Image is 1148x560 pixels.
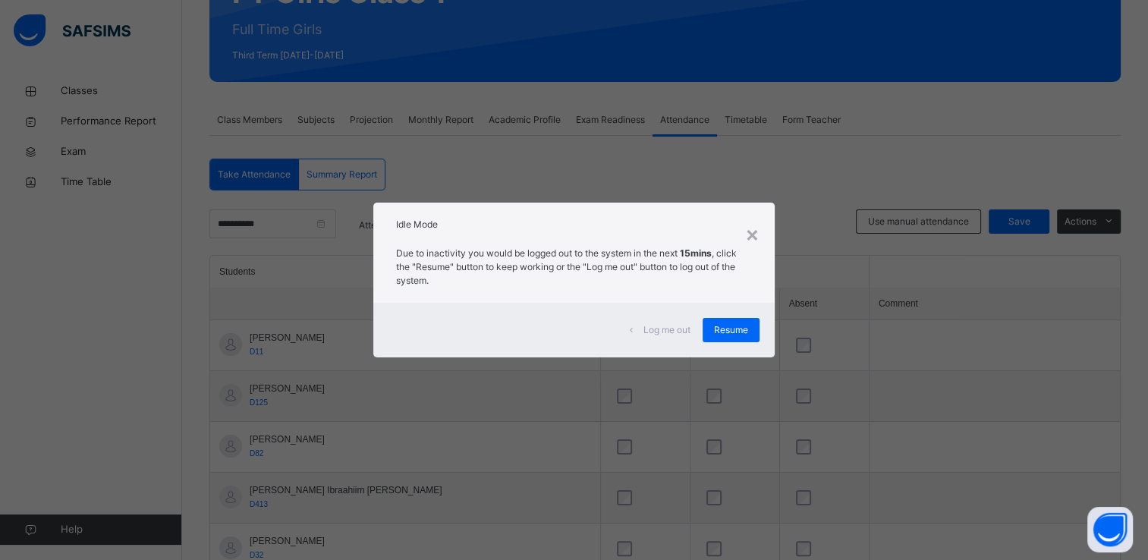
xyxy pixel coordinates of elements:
[396,218,753,231] h2: Idle Mode
[714,323,748,337] span: Resume
[643,323,690,337] span: Log me out
[1087,507,1133,552] button: Open asap
[745,218,760,250] div: ×
[680,247,712,259] strong: 15mins
[396,247,753,288] p: Due to inactivity you would be logged out to the system in the next , click the "Resume" button t...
